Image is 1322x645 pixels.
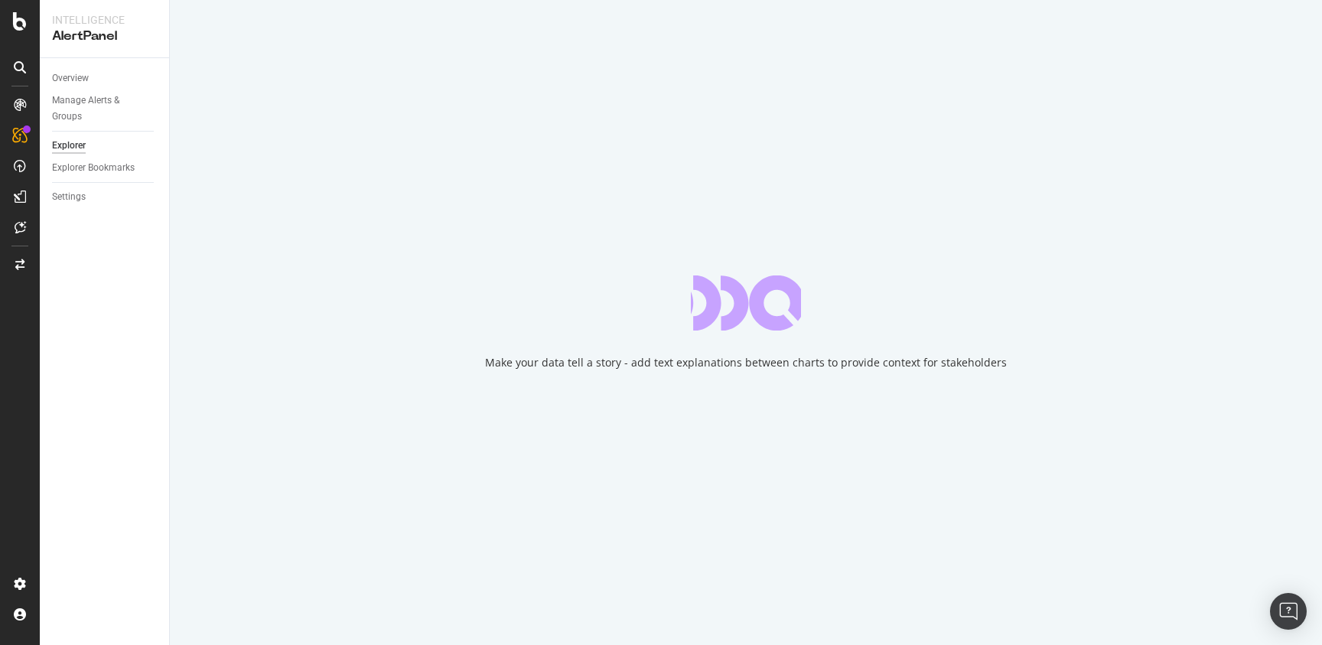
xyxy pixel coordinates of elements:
div: AlertPanel [52,28,157,45]
div: Explorer Bookmarks [52,160,135,176]
div: animation [691,275,801,331]
div: Overview [52,70,89,86]
a: Manage Alerts & Groups [52,93,158,125]
div: Intelligence [52,12,157,28]
a: Overview [52,70,158,86]
div: Make your data tell a story - add text explanations between charts to provide context for stakeho... [485,355,1007,370]
a: Settings [52,189,158,205]
a: Explorer Bookmarks [52,160,158,176]
div: Open Intercom Messenger [1270,593,1307,630]
a: Explorer [52,138,158,154]
div: Settings [52,189,86,205]
div: Manage Alerts & Groups [52,93,144,125]
div: Explorer [52,138,86,154]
